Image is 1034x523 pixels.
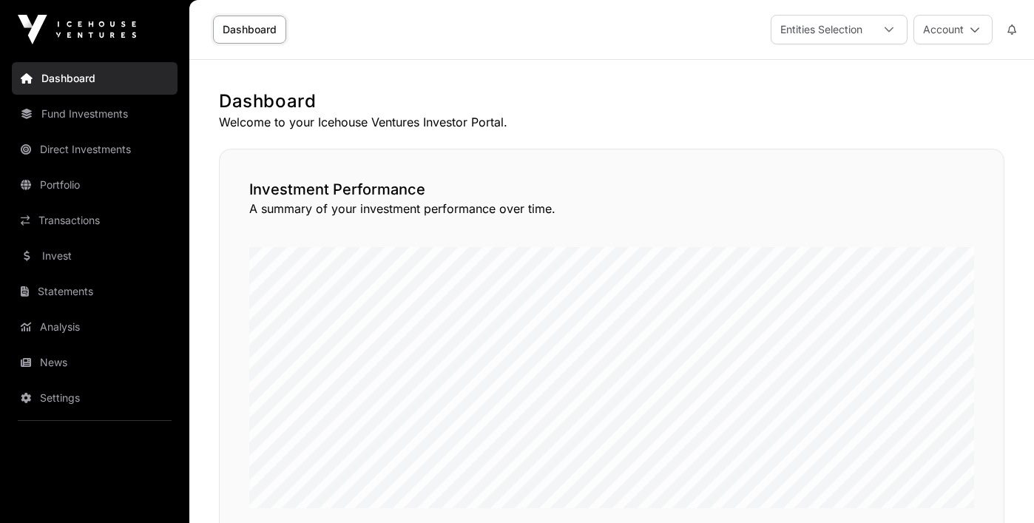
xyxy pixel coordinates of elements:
[12,346,178,379] a: News
[18,15,136,44] img: Icehouse Ventures Logo
[12,275,178,308] a: Statements
[12,204,178,237] a: Transactions
[12,311,178,343] a: Analysis
[12,169,178,201] a: Portfolio
[249,179,974,200] h2: Investment Performance
[249,200,974,217] p: A summary of your investment performance over time.
[213,16,286,44] a: Dashboard
[12,62,178,95] a: Dashboard
[219,113,1004,131] p: Welcome to your Icehouse Ventures Investor Portal.
[12,240,178,272] a: Invest
[12,133,178,166] a: Direct Investments
[771,16,871,44] div: Entities Selection
[12,98,178,130] a: Fund Investments
[960,452,1034,523] iframe: Chat Widget
[913,15,993,44] button: Account
[12,382,178,414] a: Settings
[219,90,1004,113] h1: Dashboard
